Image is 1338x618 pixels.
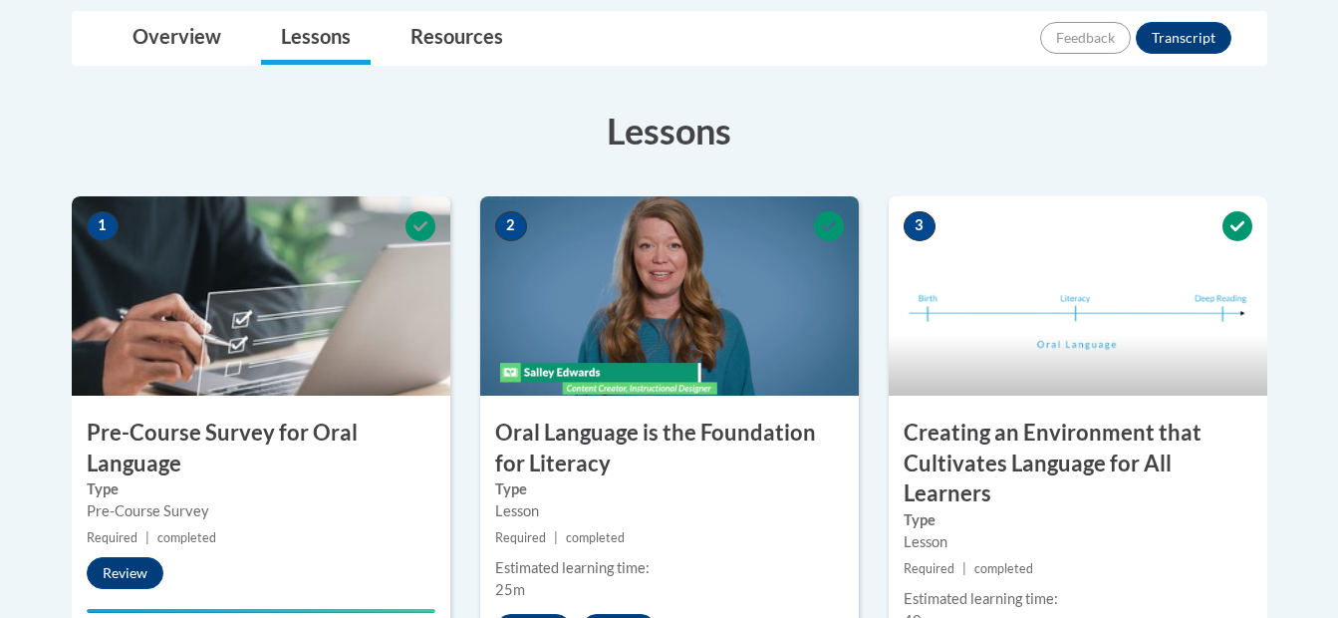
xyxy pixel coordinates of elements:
h3: Lessons [72,106,1267,155]
label: Type [87,478,435,500]
div: Pre-Course Survey [87,500,435,522]
span: Required [904,561,954,576]
span: 25m [495,581,525,598]
button: Transcript [1136,22,1231,54]
label: Type [495,478,844,500]
div: Lesson [495,500,844,522]
a: Resources [391,12,523,65]
a: Overview [113,12,241,65]
h3: Creating an Environment that Cultivates Language for All Learners [889,418,1267,509]
div: Estimated learning time: [904,588,1252,610]
span: 2 [495,211,527,241]
span: completed [157,530,216,545]
span: Required [495,530,546,545]
span: 3 [904,211,936,241]
img: Course Image [889,196,1267,396]
div: Your progress [87,609,435,613]
button: Review [87,557,163,589]
img: Course Image [72,196,450,396]
h3: Pre-Course Survey for Oral Language [72,418,450,479]
span: completed [566,530,625,545]
span: completed [974,561,1033,576]
span: | [554,530,558,545]
span: | [962,561,966,576]
a: Lessons [261,12,371,65]
span: | [145,530,149,545]
label: Type [904,509,1252,531]
button: Feedback [1040,22,1131,54]
span: Required [87,530,137,545]
span: 1 [87,211,119,241]
div: Estimated learning time: [495,557,844,579]
h3: Oral Language is the Foundation for Literacy [480,418,859,479]
div: Lesson [904,531,1252,553]
img: Course Image [480,196,859,396]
